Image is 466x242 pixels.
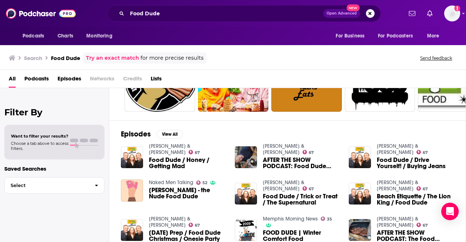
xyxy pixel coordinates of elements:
[263,143,304,155] a: Murphy, Sam & Jodi
[4,107,104,118] h2: Filter By
[441,203,459,220] div: Open Intercom Messenger
[235,219,257,241] img: FOOD DUDE | Winter Comfort Food
[121,179,143,202] img: Robert Cavaliere - the Nude Food Dude
[323,9,360,18] button: Open AdvancedNew
[196,180,208,185] a: 52
[149,230,226,242] a: Thanksgiving Prep / Food Dude Christmas / Onesie Party
[141,54,204,62] span: for more precise results
[377,216,418,228] a: Murphy, Sam & Jodi
[11,141,68,151] span: Choose a tab above to access filters.
[6,7,76,20] img: Podchaser - Follow, Share and Rate Podcasts
[149,230,226,242] span: [DATE] Prep / Food Dude Christmas / Onesie Party
[377,230,454,242] a: AFTER THE SHOW PODCAST: The Food Dude's Foodie Vacation Finds.
[4,177,104,194] button: Select
[235,146,257,168] img: AFTER THE SHOW PODCAST: Food Dude EXTRA!
[86,54,139,62] a: Try an exact match
[58,31,73,41] span: Charts
[349,183,371,205] img: Beach Etiquette / The Lion King / Food Dude
[349,219,371,241] img: AFTER THE SHOW PODCAST: The Food Dude's Foodie Vacation Finds.
[454,5,460,11] svg: Add a profile image
[107,5,381,22] div: Search podcasts, credits, & more...
[90,73,114,88] span: Networks
[81,29,122,43] button: open menu
[263,216,318,222] a: Memphis Morning News
[189,223,200,227] a: 67
[263,193,340,206] a: Food Dude / Trick or Treat / The Supernatural
[347,4,360,11] span: New
[263,157,340,169] a: AFTER THE SHOW PODCAST: Food Dude EXTRA!
[202,181,207,185] span: 52
[331,29,374,43] button: open menu
[378,31,413,41] span: For Podcasters
[416,186,428,191] a: 67
[349,146,371,168] img: Food Dude / Drive Yourself! / Buying Jeans
[263,179,304,192] a: Murphy, Sam & Jodi
[127,8,323,19] input: Search podcasts, credits, & more...
[24,73,49,88] a: Podcasts
[377,193,454,206] a: Beach Etiquette / The Lion King / Food Dude
[24,55,42,62] h3: Search
[427,31,439,41] span: More
[123,73,142,88] span: Credits
[235,183,257,205] img: Food Dude / Trick or Treat / The Supernatural
[418,55,454,61] button: Send feedback
[195,224,200,227] span: 67
[157,130,183,139] button: View All
[9,73,16,88] span: All
[423,187,428,191] span: 67
[444,5,460,21] button: Show profile menu
[121,146,143,168] img: Food Dude / Honey / Getting Mad
[321,217,332,221] a: 35
[336,31,364,41] span: For Business
[149,143,190,155] a: Murphy, Sam & Jodi
[5,183,89,188] span: Select
[4,165,104,172] p: Saved Searches
[423,151,428,154] span: 67
[327,12,357,15] span: Open Advanced
[303,150,314,154] a: 67
[86,31,112,41] span: Monitoring
[121,130,183,139] a: EpisodesView All
[23,31,44,41] span: Podcasts
[58,73,81,88] a: Episodes
[121,130,151,139] h2: Episodes
[424,7,435,20] a: Show notifications dropdown
[149,216,190,228] a: Murphy, Sam & Jodi
[149,187,226,199] a: Robert Cavaliere - the Nude Food Dude
[309,151,314,154] span: 67
[263,230,340,242] a: FOOD DUDE | Winter Comfort Food
[377,157,454,169] a: Food Dude / Drive Yourself! / Buying Jeans
[327,218,332,221] span: 35
[121,219,143,241] img: Thanksgiving Prep / Food Dude Christmas / Onesie Party
[151,73,162,88] a: Lists
[444,5,460,21] span: Logged in as hjones
[149,179,193,186] a: Naked Men Talking
[416,223,428,227] a: 67
[373,29,423,43] button: open menu
[416,150,428,154] a: 67
[377,179,418,192] a: Murphy, Sam & Jodi
[195,151,200,154] span: 67
[149,157,226,169] a: Food Dude / Honey / Getting Mad
[377,143,418,155] a: Murphy, Sam & Jodi
[303,186,314,191] a: 67
[444,5,460,21] img: User Profile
